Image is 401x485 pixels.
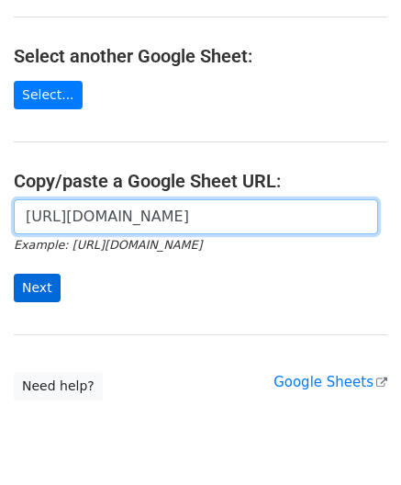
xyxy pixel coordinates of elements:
input: Paste your Google Sheet URL here [14,199,378,234]
div: Tiện ích trò chuyện [309,397,401,485]
a: Select... [14,81,83,109]
iframe: Chat Widget [309,397,401,485]
input: Next [14,274,61,302]
a: Google Sheets [273,374,387,390]
h4: Copy/paste a Google Sheet URL: [14,170,387,192]
small: Example: [URL][DOMAIN_NAME] [14,238,202,252]
h4: Select another Google Sheet: [14,45,387,67]
a: Need help? [14,372,103,400]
